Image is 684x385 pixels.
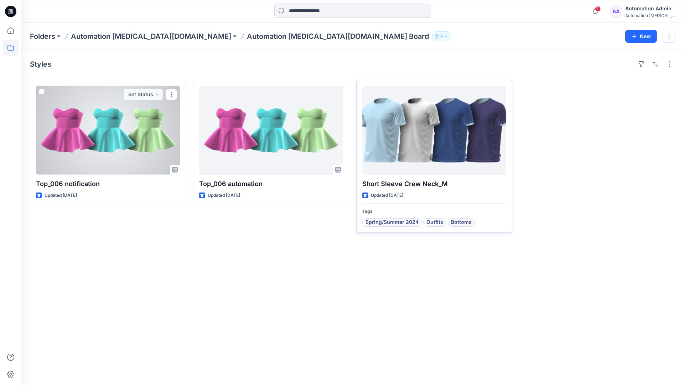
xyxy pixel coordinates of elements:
div: Automation Admin [625,4,675,13]
p: Updated [DATE] [208,192,240,199]
p: 1 [441,32,442,40]
a: Automation [MEDICAL_DATA][DOMAIN_NAME] [71,31,231,41]
div: Automation [MEDICAL_DATA]... [625,13,675,18]
a: Short Sleeve Crew Neck_M [362,86,506,175]
p: Tags [362,208,506,215]
p: Updated [DATE] [371,192,403,199]
button: New [625,30,657,43]
button: 1 [432,31,451,41]
a: Top_006 automation [199,86,343,175]
p: Automation [MEDICAL_DATA][DOMAIN_NAME] Board [247,31,429,41]
p: Top_006 notification [36,179,180,189]
p: Top_006 automation [199,179,343,189]
h4: Styles [30,60,51,68]
p: Updated [DATE] [45,192,77,199]
div: AA [610,5,622,18]
a: Folders [30,31,55,41]
span: Outfits [426,218,443,227]
span: 1 [595,6,601,12]
span: Spring/Summer 2024 [366,218,419,227]
span: Bottoms [451,218,472,227]
p: Short Sleeve Crew Neck_M [362,179,506,189]
a: Top_006 notification [36,86,180,175]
